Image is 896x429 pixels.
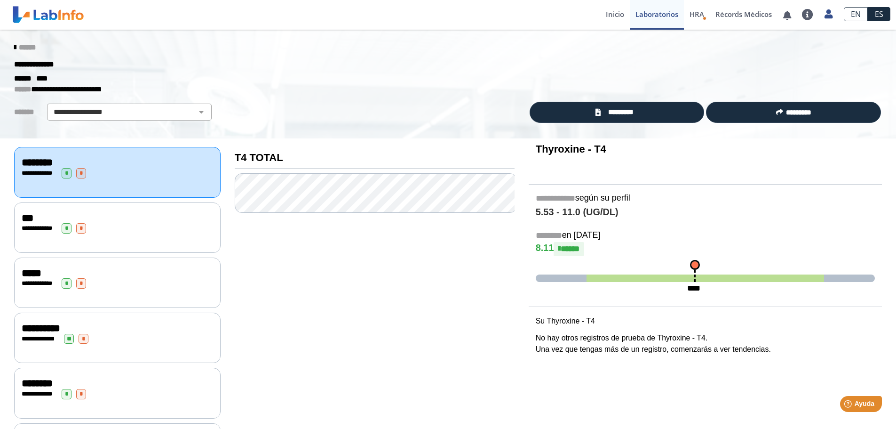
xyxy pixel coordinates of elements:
[690,9,704,19] span: HRA
[536,332,875,355] p: No hay otros registros de prueba de Thyroxine - T4. Una vez que tengas más de un registro, comenz...
[235,152,283,163] b: T4 TOTAL
[536,242,875,256] h4: 8.11
[812,392,886,419] iframe: Help widget launcher
[536,143,606,155] b: Thyroxine - T4
[536,207,875,218] h4: 5.53 - 11.0 (UG/DL)
[536,316,875,327] p: Su Thyroxine - T4
[844,7,868,21] a: EN
[868,7,890,21] a: ES
[536,193,875,204] h5: según su perfil
[536,230,875,241] h5: en [DATE]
